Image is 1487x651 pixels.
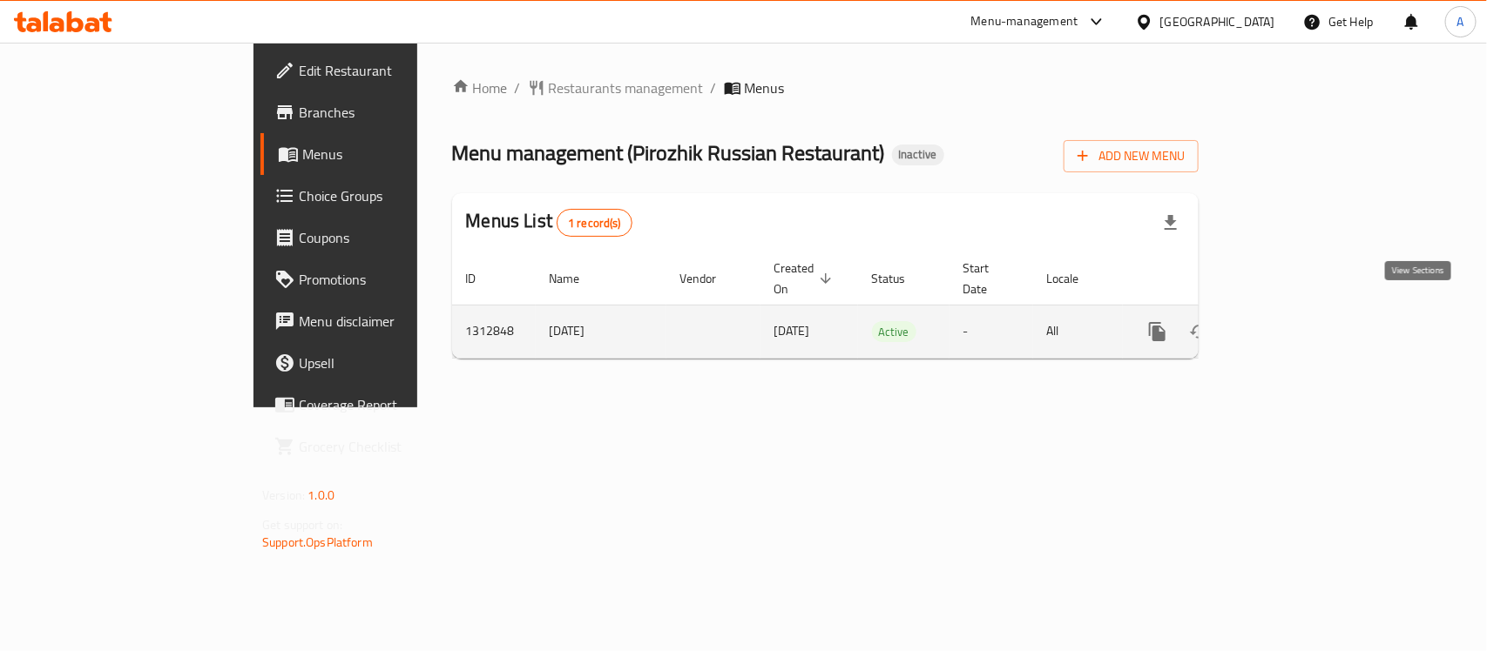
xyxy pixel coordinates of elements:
div: Inactive [892,144,944,165]
span: 1.0.0 [308,484,335,507]
nav: breadcrumb [452,77,1199,98]
span: A [1457,12,1464,31]
td: [DATE] [536,305,666,358]
span: Menus [745,77,785,98]
div: Active [872,321,916,342]
th: Actions [1123,252,1318,305]
span: Restaurants management [549,77,704,98]
div: Export file [1150,202,1192,244]
a: Upsell [260,342,502,384]
a: Restaurants management [528,77,704,98]
div: Total records count [557,209,632,237]
li: / [515,77,521,98]
span: Menu disclaimer [299,311,488,332]
span: Start Date [963,258,1012,299]
a: Coverage Report [260,384,502,426]
span: Edit Restaurant [299,60,488,81]
li: / [711,77,717,98]
span: Vendor [680,268,740,289]
span: Inactive [892,147,944,162]
span: Grocery Checklist [299,436,488,457]
a: Choice Groups [260,175,502,217]
span: Menus [302,144,488,164]
a: Promotions [260,258,502,300]
span: Menu management ( Pirozhik Russian Restaurant ) [452,133,885,172]
a: Support.OpsPlatform [262,531,373,554]
div: [GEOGRAPHIC_DATA] [1160,12,1275,31]
td: All [1033,305,1123,358]
span: Locale [1047,268,1102,289]
span: Name [550,268,603,289]
a: Menus [260,133,502,175]
button: Add New Menu [1064,140,1199,172]
a: Grocery Checklist [260,426,502,467]
span: Created On [774,258,837,299]
span: Get support on: [262,513,342,536]
a: Menu disclaimer [260,300,502,342]
td: - [950,305,1033,358]
span: Choice Groups [299,185,488,206]
button: more [1137,311,1179,352]
span: Status [872,268,929,289]
span: Branches [299,102,488,123]
a: Coupons [260,217,502,258]
span: Upsell [299,352,488,373]
span: Coverage Report [299,394,488,415]
span: [DATE] [774,319,810,342]
span: 1 record(s) [558,215,632,232]
span: Coupons [299,227,488,248]
span: Version: [262,484,305,507]
span: ID [466,268,499,289]
span: Add New Menu [1078,145,1185,167]
span: Promotions [299,269,488,290]
a: Edit Restaurant [260,50,502,91]
table: enhanced table [452,252,1318,359]
h2: Menus List [466,208,632,237]
a: Branches [260,91,502,133]
span: Active [872,322,916,342]
div: Menu-management [971,11,1078,32]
